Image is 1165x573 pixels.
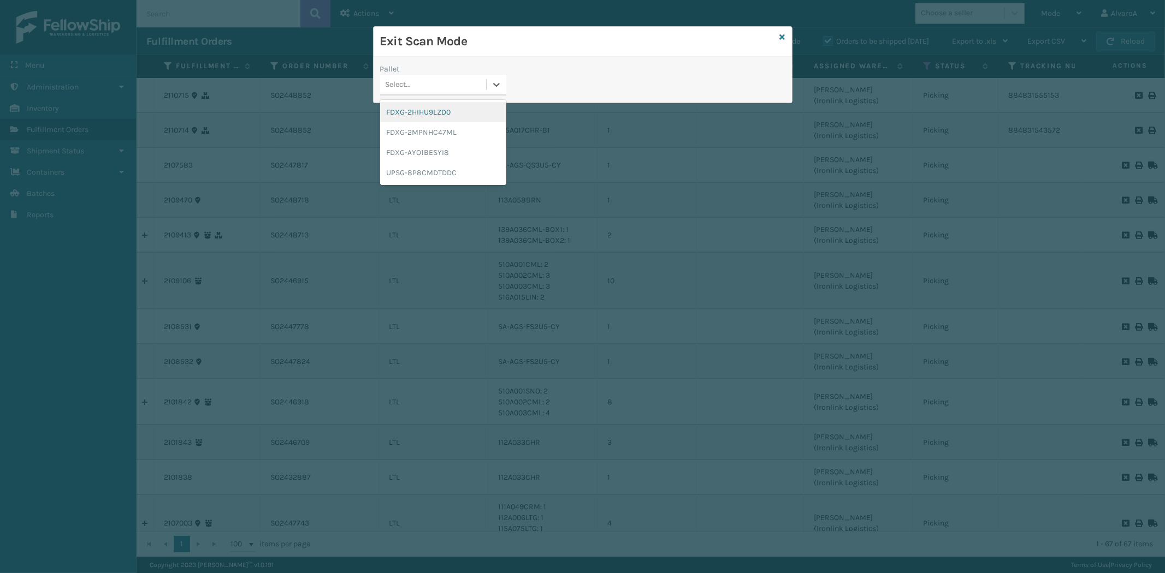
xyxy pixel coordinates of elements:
h3: Exit Scan Mode [380,33,776,50]
div: FDXG-AYO1BESYI8 [380,142,506,163]
label: Pallet [380,63,400,75]
div: Select... [386,79,411,91]
div: FDXG-2HIHU9LZD0 [380,102,506,122]
div: UPSG-8P8CMDTDDC [380,163,506,183]
div: FDXG-2MPNHC47ML [380,122,506,142]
